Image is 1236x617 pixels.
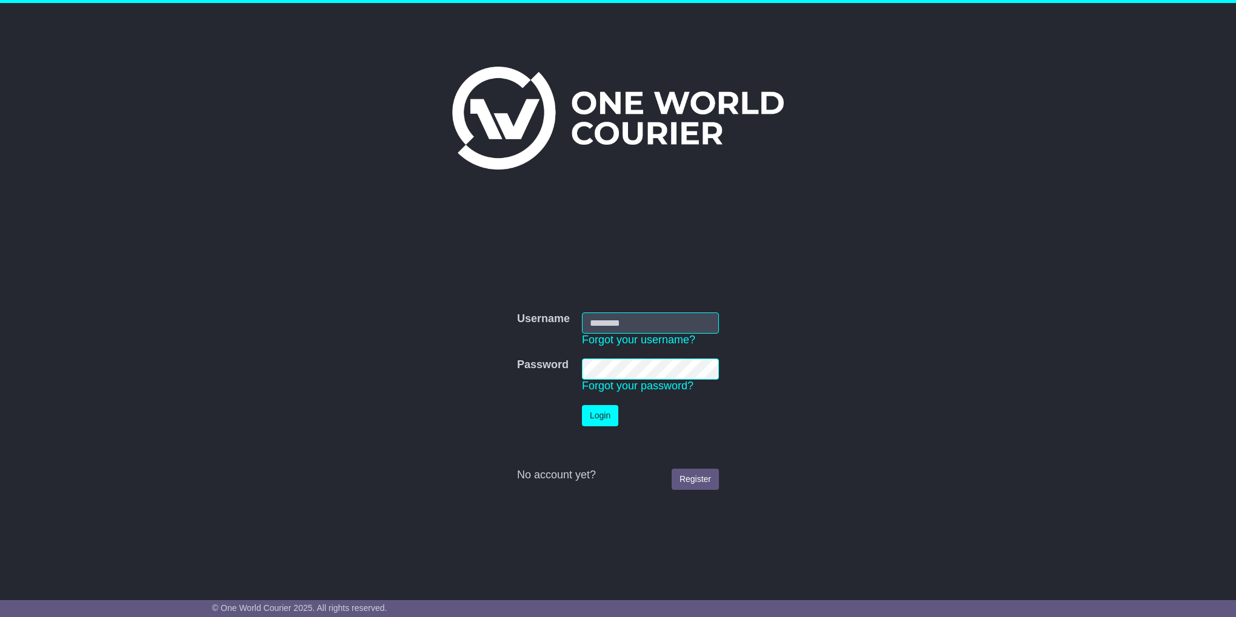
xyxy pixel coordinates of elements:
[672,469,719,490] a: Register
[517,358,569,372] label: Password
[452,67,783,170] img: One World
[582,380,693,392] a: Forgot your password?
[212,603,387,613] span: © One World Courier 2025. All rights reserved.
[582,334,695,346] a: Forgot your username?
[517,469,719,482] div: No account yet?
[517,312,570,326] label: Username
[582,405,618,426] button: Login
